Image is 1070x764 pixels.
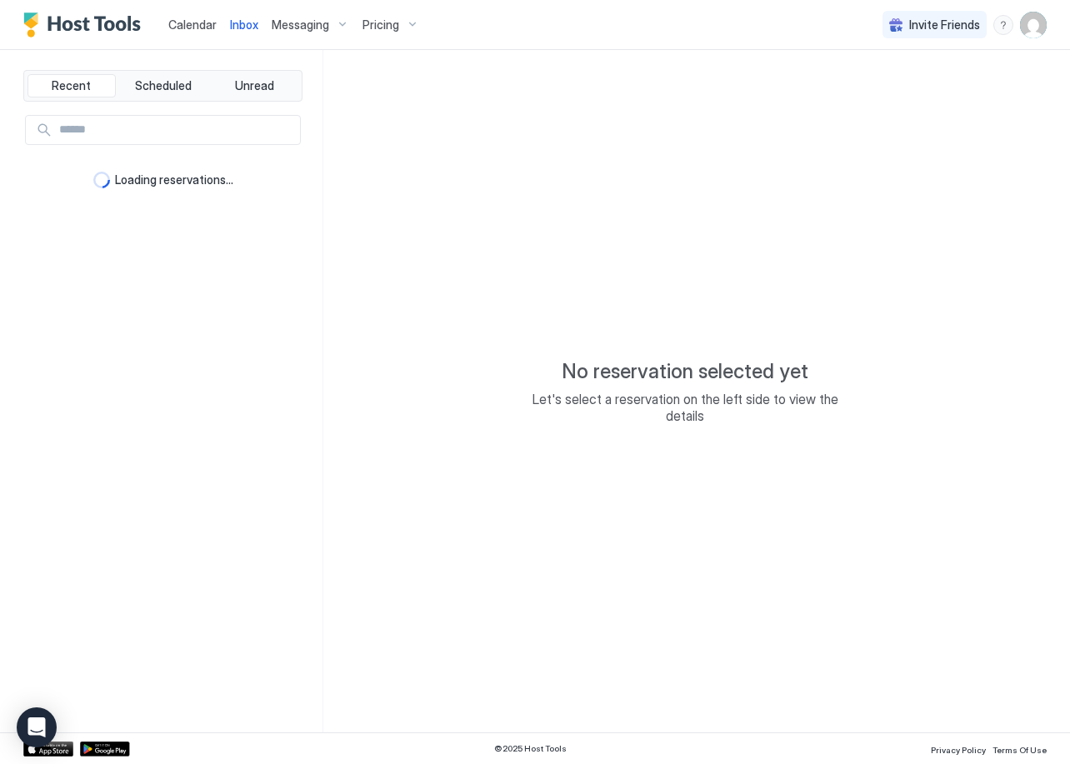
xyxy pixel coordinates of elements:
a: Privacy Policy [931,740,986,757]
span: Loading reservations... [115,172,233,187]
button: Scheduled [119,74,207,97]
a: Inbox [230,16,258,33]
span: Messaging [272,17,329,32]
span: Inbox [230,17,258,32]
span: Calendar [168,17,217,32]
span: Let's select a reservation on the left side to view the details [518,391,852,424]
span: Privacy Policy [931,745,986,755]
div: User profile [1020,12,1047,38]
input: Input Field [52,116,300,144]
span: Unread [235,78,274,93]
div: tab-group [23,70,302,102]
div: menu [993,15,1013,35]
span: No reservation selected yet [562,359,808,384]
span: © 2025 Host Tools [494,743,567,754]
a: Terms Of Use [992,740,1047,757]
a: Calendar [168,16,217,33]
button: Recent [27,74,116,97]
span: Terms Of Use [992,745,1047,755]
a: Google Play Store [80,742,130,757]
span: Recent [52,78,91,93]
span: Invite Friends [909,17,980,32]
div: loading [93,172,110,188]
div: Open Intercom Messenger [17,707,57,747]
span: Pricing [362,17,399,32]
a: Host Tools Logo [23,12,148,37]
a: App Store [23,742,73,757]
button: Unread [210,74,298,97]
span: Scheduled [135,78,192,93]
